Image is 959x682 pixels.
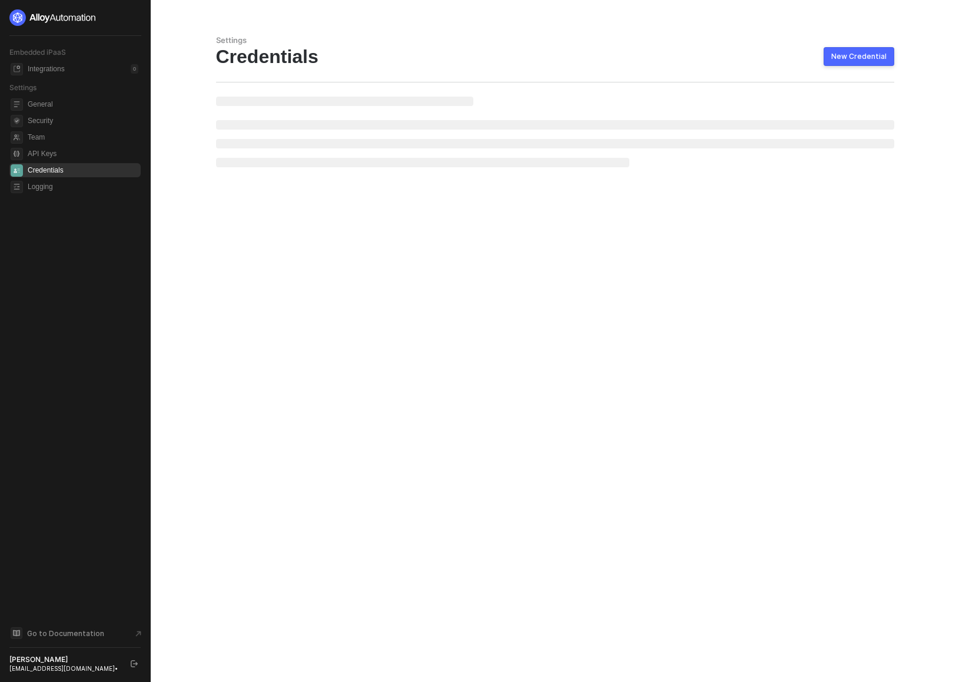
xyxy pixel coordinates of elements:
span: logout [131,660,138,667]
span: logging [11,181,23,193]
div: [PERSON_NAME] [9,655,120,664]
span: team [11,131,23,144]
button: New Credential [824,47,894,66]
span: api-key [11,148,23,160]
span: Logging [28,180,138,194]
span: integrations [11,63,23,75]
span: Team [28,130,138,144]
span: Embedded iPaaS [9,48,66,57]
a: Knowledge Base [9,626,141,640]
span: API Keys [28,147,138,161]
div: New Credential [831,52,887,61]
span: Security [28,114,138,128]
div: [EMAIL_ADDRESS][DOMAIN_NAME] • [9,664,120,673]
div: Credentials [216,45,894,68]
span: documentation [11,627,22,639]
span: general [11,98,23,111]
span: credentials [11,164,23,177]
span: Credentials [28,163,138,177]
div: Integrations [28,64,65,74]
span: security [11,115,23,127]
img: logo [9,9,97,26]
div: 0 [131,64,138,74]
a: logo [9,9,141,26]
span: Settings [9,83,36,92]
span: General [28,97,138,111]
div: Settings [216,35,894,45]
span: Go to Documentation [27,628,104,638]
span: document-arrow [132,628,144,640]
